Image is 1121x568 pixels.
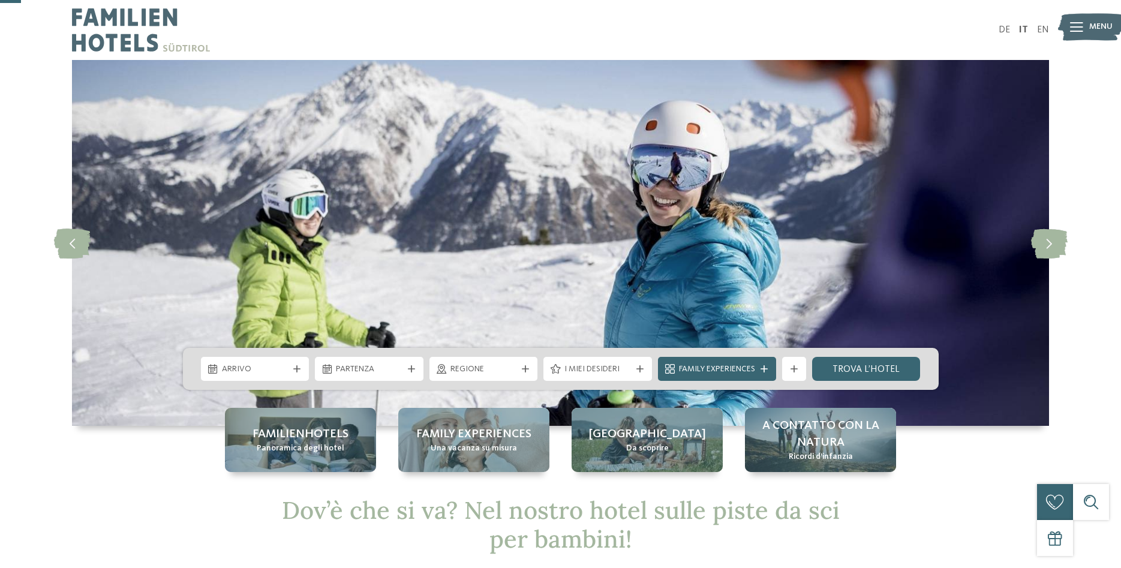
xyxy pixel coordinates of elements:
[564,363,631,375] span: I miei desideri
[812,357,921,381] a: trova l’hotel
[72,60,1049,426] img: Hotel sulle piste da sci per bambini: divertimento senza confini
[1037,25,1049,35] a: EN
[1019,25,1028,35] a: IT
[431,443,517,455] span: Una vacanza su misura
[999,25,1010,35] a: DE
[222,363,288,375] span: Arrivo
[282,495,840,554] span: Dov’è che si va? Nel nostro hotel sulle piste da sci per bambini!
[450,363,517,375] span: Regione
[416,426,531,443] span: Family experiences
[225,408,376,472] a: Hotel sulle piste da sci per bambini: divertimento senza confini Familienhotels Panoramica degli ...
[1089,21,1113,33] span: Menu
[757,417,884,451] span: A contatto con la natura
[745,408,896,472] a: Hotel sulle piste da sci per bambini: divertimento senza confini A contatto con la natura Ricordi...
[589,426,706,443] span: [GEOGRAPHIC_DATA]
[398,408,549,472] a: Hotel sulle piste da sci per bambini: divertimento senza confini Family experiences Una vacanza s...
[572,408,723,472] a: Hotel sulle piste da sci per bambini: divertimento senza confini [GEOGRAPHIC_DATA] Da scoprire
[789,451,853,463] span: Ricordi d’infanzia
[336,363,402,375] span: Partenza
[257,443,344,455] span: Panoramica degli hotel
[679,363,755,375] span: Family Experiences
[253,426,348,443] span: Familienhotels
[626,443,669,455] span: Da scoprire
